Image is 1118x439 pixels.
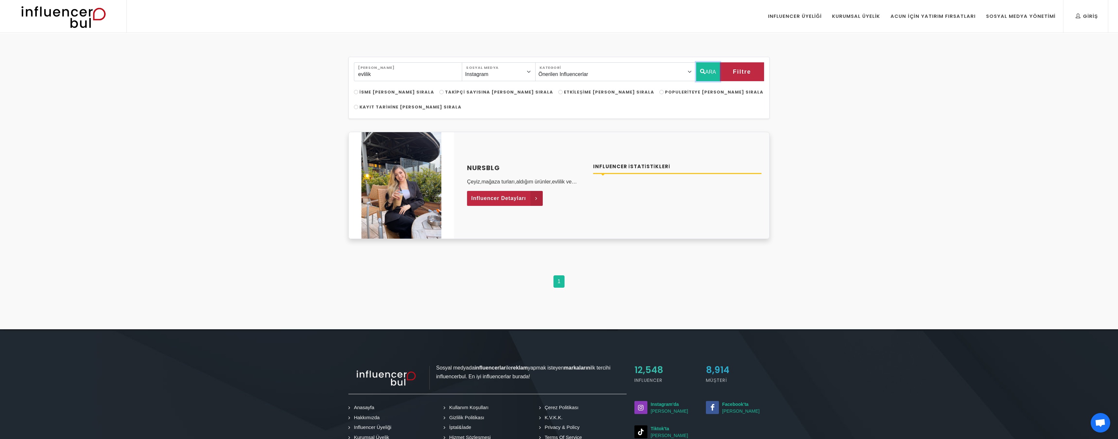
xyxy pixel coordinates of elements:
[354,62,462,81] input: Search..
[634,425,698,439] small: [PERSON_NAME]
[706,401,770,415] small: [PERSON_NAME]
[986,13,1056,20] div: Sosyal Medya Yönetimi
[634,401,698,415] small: [PERSON_NAME]
[467,163,585,173] a: nursblg
[593,163,762,170] h4: Influencer İstatistikleri
[350,404,375,411] a: Anasayfa
[564,89,654,95] span: Etkileşime [PERSON_NAME] Sırala
[541,414,564,421] a: K.V.K.K.
[553,275,565,288] a: 1
[350,414,381,421] a: Hakkımızda
[354,105,358,109] input: Kayıt Tarihine [PERSON_NAME] Sırala
[467,178,585,186] p: Çeyiz,mağaza turları,aldığım ürünler,evlilik ve düğün sürecim,giyim,mobilya,ev eşyaları,elektroni...
[348,363,627,381] p: Sosyal medyada ile yapmak isteyen ilk tercihi influencerbul. En iyi influencerlar burada!
[634,377,698,384] h5: Influencer
[474,365,506,370] strong: influencerlar
[706,377,770,384] h5: Müşteri
[558,90,563,94] input: Etkileşime [PERSON_NAME] Sırala
[439,90,444,94] input: Takipçi Sayısına [PERSON_NAME] Sırala
[634,425,698,439] a: Tiktok'ta[PERSON_NAME]
[445,89,553,95] span: Takipçi Sayısına [PERSON_NAME] Sırala
[445,424,472,431] a: İptal&İade
[541,404,579,411] a: Çerez Politikası
[1076,13,1098,20] div: Giriş
[768,13,822,20] div: Influencer Üyeliği
[445,414,485,421] a: Gizlilik Politikası
[471,194,526,203] span: Influencer Detayları
[350,424,392,431] a: Influencer Üyeliği
[651,426,669,431] strong: Tiktok'ta
[651,402,679,407] strong: Instagram'da
[1091,413,1110,433] div: Açık sohbet
[564,365,590,370] strong: markaların
[706,401,770,415] a: Facebook'ta[PERSON_NAME]
[832,13,880,20] div: Kurumsal Üyelik
[467,191,543,206] a: Influencer Detayları
[665,89,764,95] span: Populeriteye [PERSON_NAME] Sırala
[722,402,748,407] strong: Facebook'ta
[348,366,430,390] img: influencer_light.png
[541,424,581,431] a: Privacy & Policy
[634,401,698,415] a: Instagram'da[PERSON_NAME]
[659,90,664,94] input: Populeriteye [PERSON_NAME] Sırala
[696,62,720,81] button: ARA
[890,13,975,20] div: Acun İçin Yatırım Fırsatları
[733,66,751,77] span: Filtre
[720,62,764,81] button: Filtre
[634,364,663,376] span: 12,548
[354,90,358,94] input: İsme [PERSON_NAME] Sırala
[359,89,434,95] span: İsme [PERSON_NAME] Sırala
[359,104,461,110] span: Kayıt Tarihine [PERSON_NAME] Sırala
[511,365,528,370] strong: reklam
[706,364,729,376] span: 8,914
[445,404,489,411] a: Kullanım Koşulları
